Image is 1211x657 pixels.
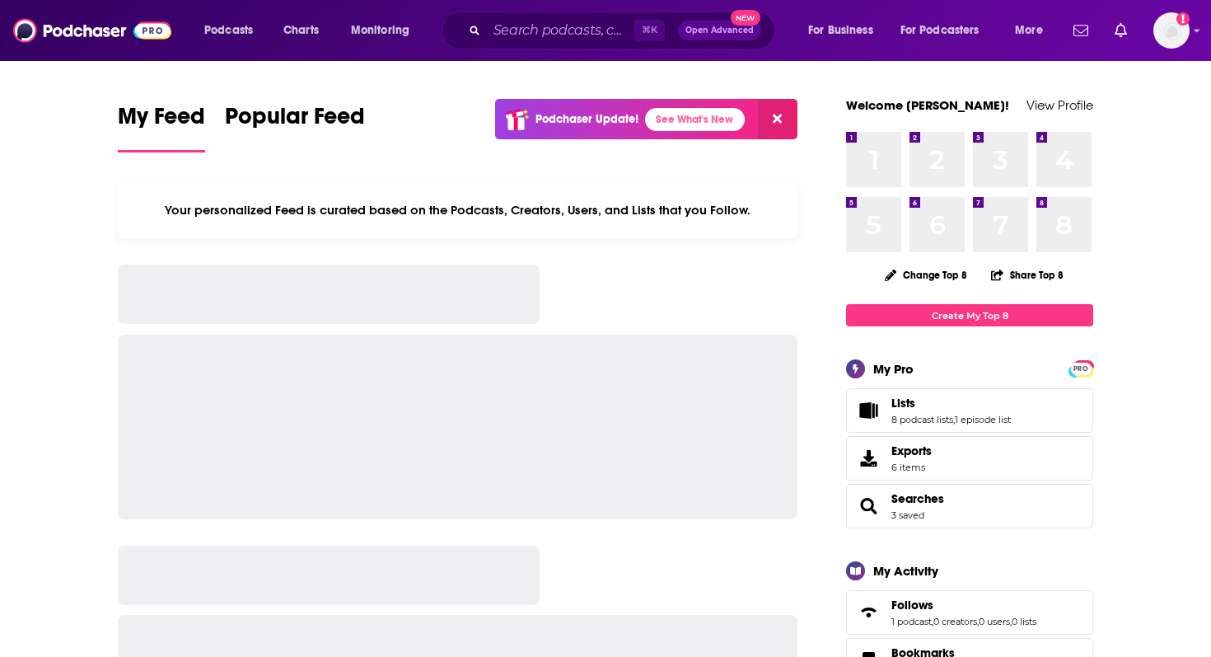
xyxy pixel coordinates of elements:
[457,12,791,49] div: Search podcasts, credits, & more...
[1015,19,1043,42] span: More
[852,399,885,422] a: Lists
[1067,16,1095,45] a: Show notifications dropdown
[1153,12,1190,49] span: Logged in as SolComms
[846,388,1093,433] span: Lists
[873,361,914,377] div: My Pro
[797,17,894,44] button: open menu
[846,590,1093,635] span: Follows
[1153,12,1190,49] img: User Profile
[339,17,431,44] button: open menu
[852,495,885,518] a: Searches
[351,19,409,42] span: Monitoring
[118,182,797,238] div: Your personalized Feed is curated based on the Podcasts, Creators, Users, and Lists that you Follow.
[487,17,634,44] input: Search podcasts, credits, & more...
[1071,363,1091,375] span: PRO
[283,19,319,42] span: Charts
[979,616,1010,627] a: 0 users
[535,112,638,126] p: Podchaser Update!
[1176,12,1190,26] svg: Add a profile image
[1026,97,1093,113] a: View Profile
[204,19,253,42] span: Podcasts
[731,10,760,26] span: New
[891,462,932,473] span: 6 items
[891,396,1011,411] a: Lists
[953,414,955,425] span: ,
[990,259,1064,291] button: Share Top 8
[891,414,953,425] a: 8 podcast lists
[273,17,329,44] a: Charts
[932,616,933,627] span: ,
[955,414,1011,425] a: 1 episode list
[890,17,1003,44] button: open menu
[685,26,754,35] span: Open Advanced
[1071,362,1091,374] a: PRO
[846,436,1093,481] a: Exports
[891,443,932,458] span: Exports
[873,563,938,579] div: My Activity
[13,15,171,46] img: Podchaser - Follow, Share and Rate Podcasts
[118,102,205,140] span: My Feed
[891,491,944,506] a: Searches
[891,509,924,521] a: 3 saved
[852,447,885,470] span: Exports
[846,97,1009,113] a: Welcome [PERSON_NAME]!
[1003,17,1064,44] button: open menu
[634,20,665,41] span: ⌘ K
[846,304,1093,326] a: Create My Top 8
[193,17,274,44] button: open menu
[225,102,365,153] a: Popular Feed
[1012,616,1036,627] a: 0 lists
[225,102,365,140] span: Popular Feed
[891,598,933,612] span: Follows
[875,265,977,285] button: Change Top 8
[891,616,932,627] a: 1 podcast
[645,108,745,131] a: See What's New
[852,601,885,624] a: Follows
[678,21,761,40] button: Open AdvancedNew
[933,616,977,627] a: 0 creators
[808,19,873,42] span: For Business
[900,19,980,42] span: For Podcasters
[1010,616,1012,627] span: ,
[891,396,915,411] span: Lists
[891,598,1036,612] a: Follows
[977,616,979,627] span: ,
[1108,16,1134,45] a: Show notifications dropdown
[118,102,205,153] a: My Feed
[1153,12,1190,49] button: Show profile menu
[846,484,1093,528] span: Searches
